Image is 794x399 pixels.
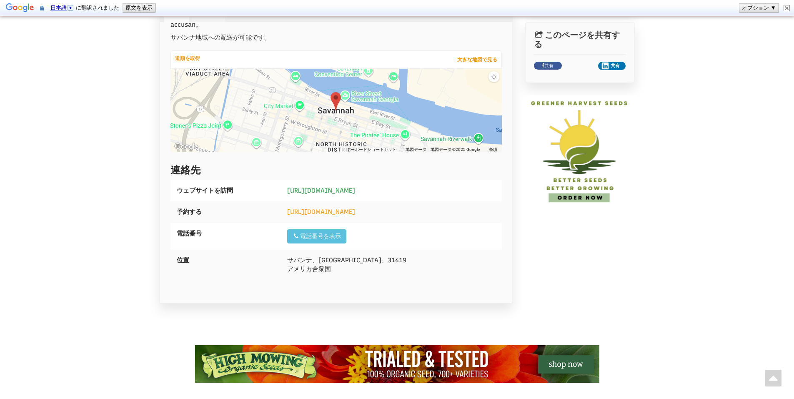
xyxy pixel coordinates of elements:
img: 閉じる [784,5,790,11]
font: 電話番号を表示 [300,233,341,240]
font: このページを共有する [534,30,620,50]
font: サバンナ地域への配送が可能です。 [170,34,271,41]
font: 連絡先 [170,164,200,176]
font: アメリカ合衆国 [287,265,331,273]
font: サバンナ [287,256,312,264]
img: この保護されたページの内容は、セキュリティで保護された接続を使用して Google に送信され、翻訳されます。 [40,5,44,11]
a: 共有 [534,62,562,70]
a: [URL][DOMAIN_NAME] [287,187,355,194]
button: マップカメラコントロール [488,71,499,82]
font: 共有 [544,63,554,68]
a: 利用規約（新しいタブで開きます） [489,147,497,153]
font: 31419 [388,256,406,264]
button: 共有 [598,62,626,70]
font: キーボードショートカット [346,147,396,152]
a: 道順を取得 [171,53,204,63]
font: 地図データ [406,147,426,152]
font: 道順を取得 [175,55,200,61]
img: Google 翻訳 [6,3,34,14]
span: 日本語 [50,5,67,11]
a: 大きな地図で見る [453,54,501,65]
font: ウェブサイトを訪問 [177,187,233,194]
img: グーグル [173,141,200,152]
font: 電話番号 [177,230,202,237]
img: 高い [195,345,599,383]
font: 地図データ ©2025 Google [431,147,480,152]
span: に翻訳されました [49,5,119,11]
button: 原文を表示 [123,4,155,12]
img: より環境に優しい収穫種子 [525,95,635,205]
a: このエリアを Google マップで開く (新しいウィンドウが開きます) [173,141,200,152]
font: 予約する [177,208,202,216]
button: 地図データ [406,147,426,153]
font: 共有 [611,63,620,68]
font: 条項 [489,147,497,152]
a: 日本語 [50,5,74,11]
font: 大きな地図で見る [457,57,497,63]
font: [GEOGRAPHIC_DATA] [318,256,381,264]
a: [URL][DOMAIN_NAME] [287,208,355,216]
div: 電話番号を表示 [293,232,341,241]
font: 位置 [177,256,189,264]
font: 、 [381,256,388,264]
button: キーボードショートカット [346,147,396,153]
font: 、 [312,256,318,264]
button: オプション ▼ [739,4,779,12]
